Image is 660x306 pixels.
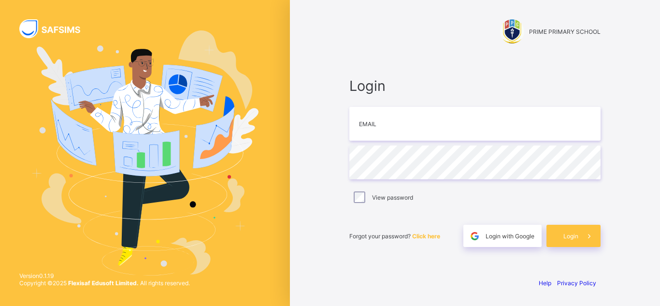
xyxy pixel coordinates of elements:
[412,233,440,240] a: Click here
[19,279,190,287] span: Copyright © 2025 All rights reserved.
[469,231,480,242] img: google.396cfc9801f0270233282035f929180a.svg
[557,279,596,287] a: Privacy Policy
[529,28,601,35] span: PRIME PRIMARY SCHOOL
[372,194,413,201] label: View password
[486,233,534,240] span: Login with Google
[539,279,551,287] a: Help
[349,77,601,94] span: Login
[349,233,440,240] span: Forgot your password?
[31,30,259,275] img: Hero Image
[68,279,139,287] strong: Flexisaf Edusoft Limited.
[563,233,578,240] span: Login
[19,272,190,279] span: Version 0.1.19
[19,19,92,38] img: SAFSIMS Logo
